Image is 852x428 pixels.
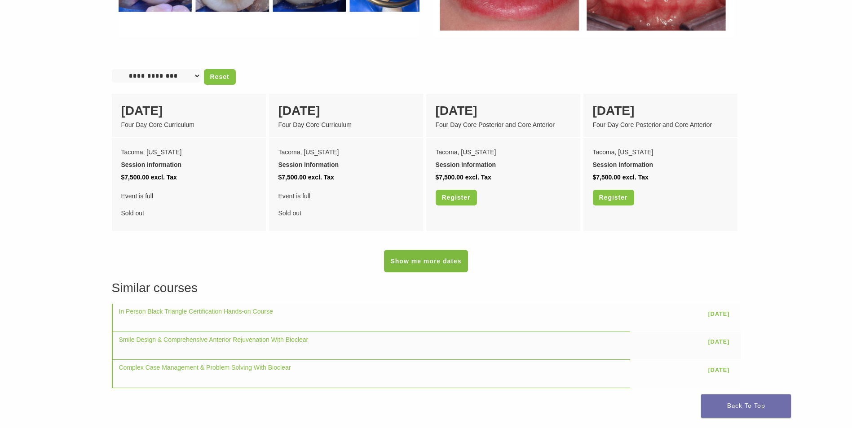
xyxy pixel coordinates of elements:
a: [DATE] [704,335,734,349]
a: Back To Top [701,394,791,418]
a: [DATE] [704,307,734,321]
span: $7,500.00 [278,174,306,181]
span: $7,500.00 [593,174,621,181]
span: $7,500.00 [436,174,464,181]
div: Tacoma, [US_STATE] [593,146,728,158]
a: In Person Black Triangle Certification Hands-on Course [119,308,273,315]
a: Register [593,190,634,205]
a: [DATE] [704,363,734,377]
div: [DATE] [278,101,414,120]
a: Register [436,190,477,205]
span: Event is full [278,190,414,202]
a: Show me more dates [384,250,468,272]
a: Complex Case Management & Problem Solving With Bioclear [119,364,291,371]
a: Reset [204,69,236,85]
div: [DATE] [593,101,728,120]
div: Four Day Core Curriculum [278,120,414,130]
div: Sold out [278,190,414,219]
div: Session information [121,158,256,171]
span: excl. Tax [308,174,334,181]
div: Tacoma, [US_STATE] [436,146,571,158]
div: Tacoma, [US_STATE] [121,146,256,158]
div: Session information [278,158,414,171]
div: Four Day Core Posterior and Core Anterior [436,120,571,130]
div: Sold out [121,190,256,219]
div: [DATE] [121,101,256,120]
span: excl. Tax [465,174,491,181]
span: excl. Tax [622,174,649,181]
h3: Similar courses [112,279,741,297]
span: Event is full [121,190,256,202]
span: excl. Tax [151,174,177,181]
div: Session information [593,158,728,171]
a: Smile Design & Comprehensive Anterior Rejuvenation With Bioclear [119,336,309,343]
div: Four Day Core Posterior and Core Anterior [593,120,728,130]
div: Four Day Core Curriculum [121,120,256,130]
div: Tacoma, [US_STATE] [278,146,414,158]
div: Session information [436,158,571,171]
span: $7,500.00 [121,174,149,181]
div: [DATE] [436,101,571,120]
